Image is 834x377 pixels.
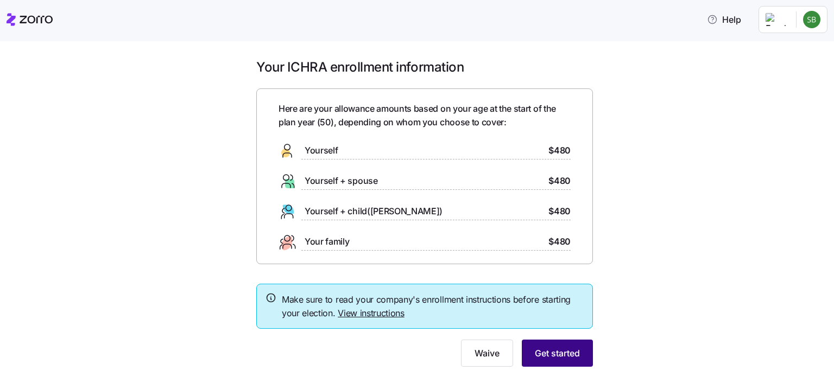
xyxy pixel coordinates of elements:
span: Get started [535,347,580,360]
h1: Your ICHRA enrollment information [256,59,593,75]
span: Yourself + child([PERSON_NAME]) [305,205,443,218]
span: $480 [548,174,571,188]
span: $480 [548,144,571,157]
span: Yourself [305,144,338,157]
span: Your family [305,235,349,248]
img: 44e2768117697df8f865c1a9179ffd43 [803,11,820,28]
span: Waive [475,347,500,360]
img: Employer logo [766,13,787,26]
span: Yourself + spouse [305,174,378,188]
span: $480 [548,205,571,218]
button: Waive [461,340,513,367]
button: Help [698,9,750,30]
a: View instructions [338,308,405,318]
span: Make sure to read your company's enrollment instructions before starting your election. [282,293,584,320]
span: Here are your allowance amounts based on your age at the start of the plan year ( 50 ), depending... [279,102,571,129]
span: Help [707,13,741,26]
button: Get started [522,340,593,367]
span: $480 [548,235,571,248]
